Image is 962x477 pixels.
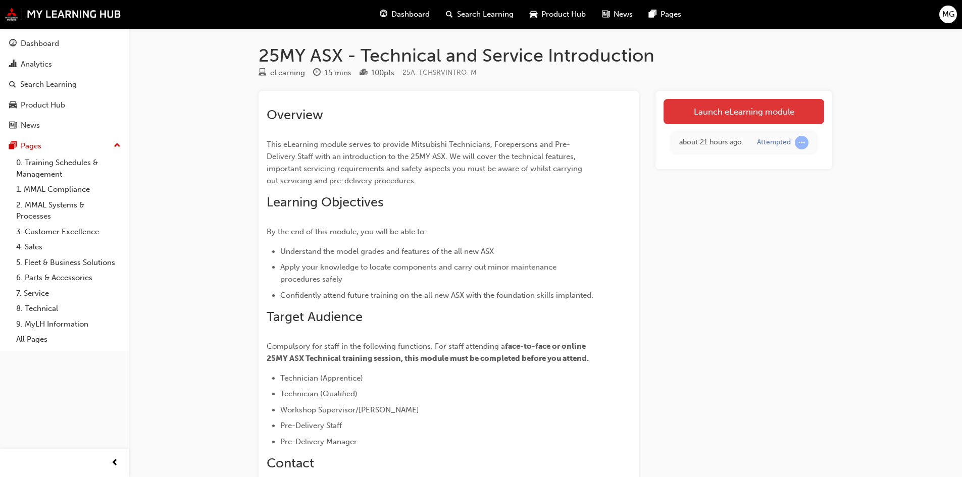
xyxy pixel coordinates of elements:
a: guage-iconDashboard [372,4,438,25]
span: Target Audience [267,309,363,325]
span: Pages [661,9,681,20]
a: News [4,116,125,135]
div: eLearning [270,67,305,79]
a: pages-iconPages [641,4,689,25]
span: Apply your knowledge to locate components and carry out minor maintenance procedures safely [280,262,559,284]
a: 1. MMAL Compliance [12,182,125,197]
div: 100 pts [371,67,394,79]
button: Pages [4,137,125,155]
a: news-iconNews [594,4,641,25]
span: Technician (Qualified) [280,389,358,398]
div: Points [360,67,394,79]
span: learningRecordVerb_ATTEMPT-icon [795,136,808,149]
span: learningResourceType_ELEARNING-icon [259,69,266,78]
span: search-icon [446,8,453,21]
span: Dashboard [391,9,430,20]
span: podium-icon [360,69,367,78]
span: guage-icon [9,39,17,48]
div: Tue Sep 30 2025 11:21:47 GMT+1000 (Australian Eastern Standard Time) [679,137,742,148]
span: car-icon [9,101,17,110]
a: 4. Sales [12,239,125,255]
span: guage-icon [380,8,387,21]
div: Analytics [21,59,52,70]
span: clock-icon [313,69,321,78]
h1: 25MY ASX - Technical and Service Introduction [259,44,832,67]
a: Launch eLearning module [664,99,824,124]
a: 3. Customer Excellence [12,224,125,240]
a: 7. Service [12,286,125,301]
div: Dashboard [21,38,59,49]
span: pages-icon [649,8,656,21]
a: Analytics [4,55,125,74]
span: Confidently attend future training on the all new ASX with the foundation skills implanted. [280,291,593,300]
a: Search Learning [4,75,125,94]
span: Learning Objectives [267,194,383,210]
a: 0. Training Schedules & Management [12,155,125,182]
div: Type [259,67,305,79]
a: 9. MyLH Information [12,316,125,332]
a: Product Hub [4,96,125,115]
div: Search Learning [20,79,77,90]
span: Search Learning [457,9,514,20]
div: Attempted [757,138,791,147]
button: MG [939,6,957,23]
span: Product Hub [541,9,586,20]
span: By the end of this module, you will be able to: [267,227,426,236]
span: news-icon [602,8,610,21]
img: mmal [5,8,121,21]
a: 8. Technical [12,301,125,316]
span: MG [942,9,954,20]
span: Overview [267,107,323,123]
a: All Pages [12,332,125,347]
span: search-icon [9,80,16,89]
div: News [21,120,40,131]
span: Pre-Delivery Manager [280,437,357,446]
span: news-icon [9,121,17,130]
span: prev-icon [111,457,119,469]
a: 2. MMAL Systems & Processes [12,197,125,224]
a: 5. Fleet & Business Solutions [12,255,125,271]
div: 15 mins [325,67,351,79]
span: Learning resource code [402,68,477,77]
span: Technician (Apprentice) [280,374,363,383]
span: Understand the model grades and features of the all new ASX [280,247,494,256]
span: This eLearning module serves to provide Mitsubishi Technicians, Forepersons and Pre-Delivery Staf... [267,140,584,185]
div: Pages [21,140,41,152]
span: chart-icon [9,60,17,69]
span: News [614,9,633,20]
span: Contact [267,455,314,471]
a: 6. Parts & Accessories [12,270,125,286]
span: car-icon [530,8,537,21]
div: Product Hub [21,99,65,111]
span: up-icon [114,139,121,152]
a: search-iconSearch Learning [438,4,522,25]
span: pages-icon [9,142,17,151]
span: Compulsory for staff in the following functions. For staff attending a [267,342,505,351]
button: DashboardAnalyticsSearch LearningProduct HubNews [4,32,125,137]
a: Dashboard [4,34,125,53]
span: Workshop Supervisor/[PERSON_NAME] [280,405,419,414]
a: car-iconProduct Hub [522,4,594,25]
span: Pre-Delivery Staff [280,421,342,430]
div: Duration [313,67,351,79]
span: face-to-face or online 25MY ASX Technical training session, this module must be completed before ... [267,342,589,363]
